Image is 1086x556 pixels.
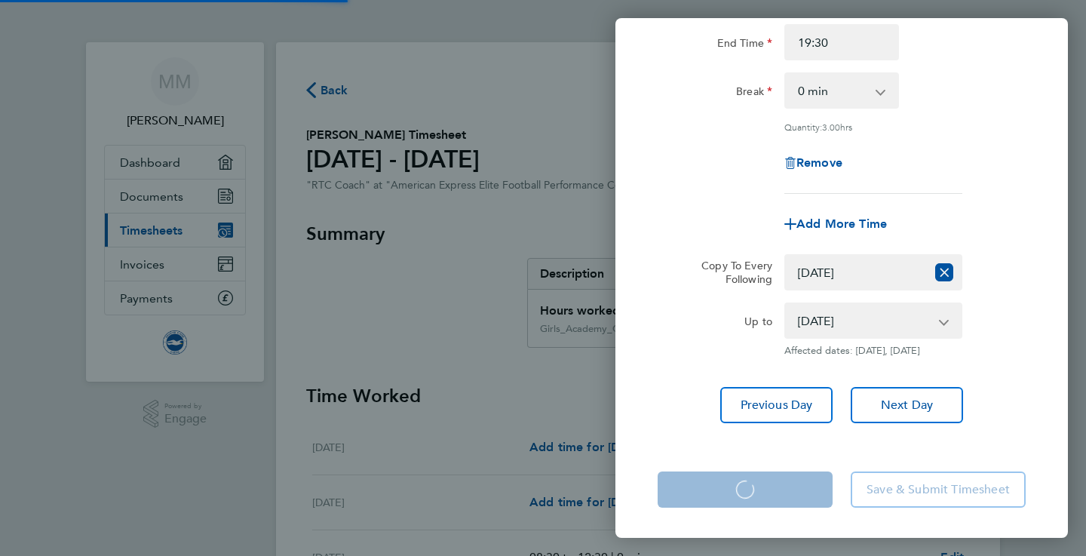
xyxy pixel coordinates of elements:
[741,398,813,413] span: Previous Day
[720,387,833,423] button: Previous Day
[796,217,887,231] span: Add More Time
[935,256,953,289] button: Reset selection
[784,121,962,133] div: Quantity: hrs
[784,24,899,60] input: E.g. 18:00
[822,121,840,133] span: 3.00
[796,155,842,170] span: Remove
[851,387,963,423] button: Next Day
[717,36,772,54] label: End Time
[744,315,772,333] label: Up to
[736,84,772,103] label: Break
[689,259,772,286] label: Copy To Every Following
[784,218,887,230] button: Add More Time
[881,398,933,413] span: Next Day
[784,157,842,169] button: Remove
[784,345,962,357] span: Affected dates: [DATE], [DATE]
